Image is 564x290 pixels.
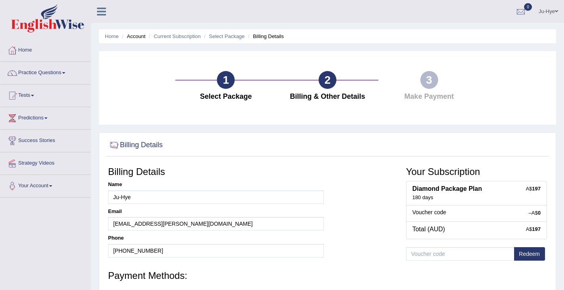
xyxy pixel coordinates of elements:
strong: 197 [532,226,541,232]
h4: Make Payment [382,93,476,101]
a: Success Stories [0,130,91,150]
div: 1 [217,71,235,89]
h4: Total (AUD) [412,226,541,233]
a: Home [0,39,91,59]
div: 3 [420,71,438,89]
button: Redeem [514,247,545,261]
span: 0 [524,3,532,11]
h4: Select Package [179,93,273,101]
label: Name [108,181,122,188]
strong: 0 [538,210,541,216]
div: A$ [526,226,541,233]
h3: Billing Details [108,167,324,177]
li: Account [120,33,145,40]
h2: Billing Details [108,139,163,151]
a: Current Subscription [154,33,201,39]
b: Diamond Package Plan [412,185,482,192]
h3: Your Subscription [406,167,547,177]
a: Your Account [0,175,91,195]
label: Email [108,208,122,215]
li: Billing Details [246,33,284,40]
a: Strategy Videos [0,152,91,172]
div: 2 [319,71,336,89]
div: –A$ [529,209,541,217]
input: Voucher code [406,247,514,261]
a: Tests [0,85,91,104]
a: Predictions [0,107,91,127]
strong: 197 [532,186,541,192]
div: 180 days [412,194,541,201]
a: Home [105,33,119,39]
div: A$ [526,185,541,192]
a: Select Package [209,33,245,39]
h5: Voucher code [412,209,541,215]
a: Practice Questions [0,62,91,82]
h3: Payment Methods: [108,271,547,281]
label: Phone [108,234,124,242]
h4: Billing & Other Details [281,93,374,101]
